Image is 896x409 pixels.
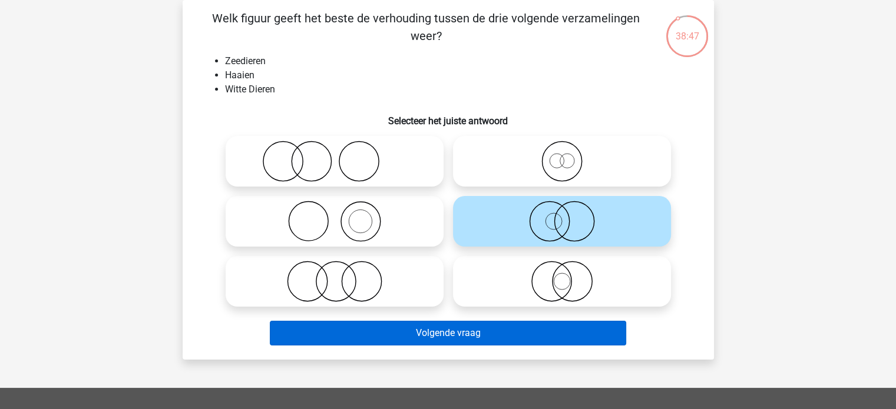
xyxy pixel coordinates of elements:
button: Volgende vraag [270,321,626,345]
li: Zeedieren [225,54,695,68]
li: Haaien [225,68,695,82]
h6: Selecteer het juiste antwoord [201,106,695,127]
li: Witte Dieren [225,82,695,97]
p: Welk figuur geeft het beste de verhouding tussen de drie volgende verzamelingen weer? [201,9,651,45]
div: 38:47 [665,14,709,44]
